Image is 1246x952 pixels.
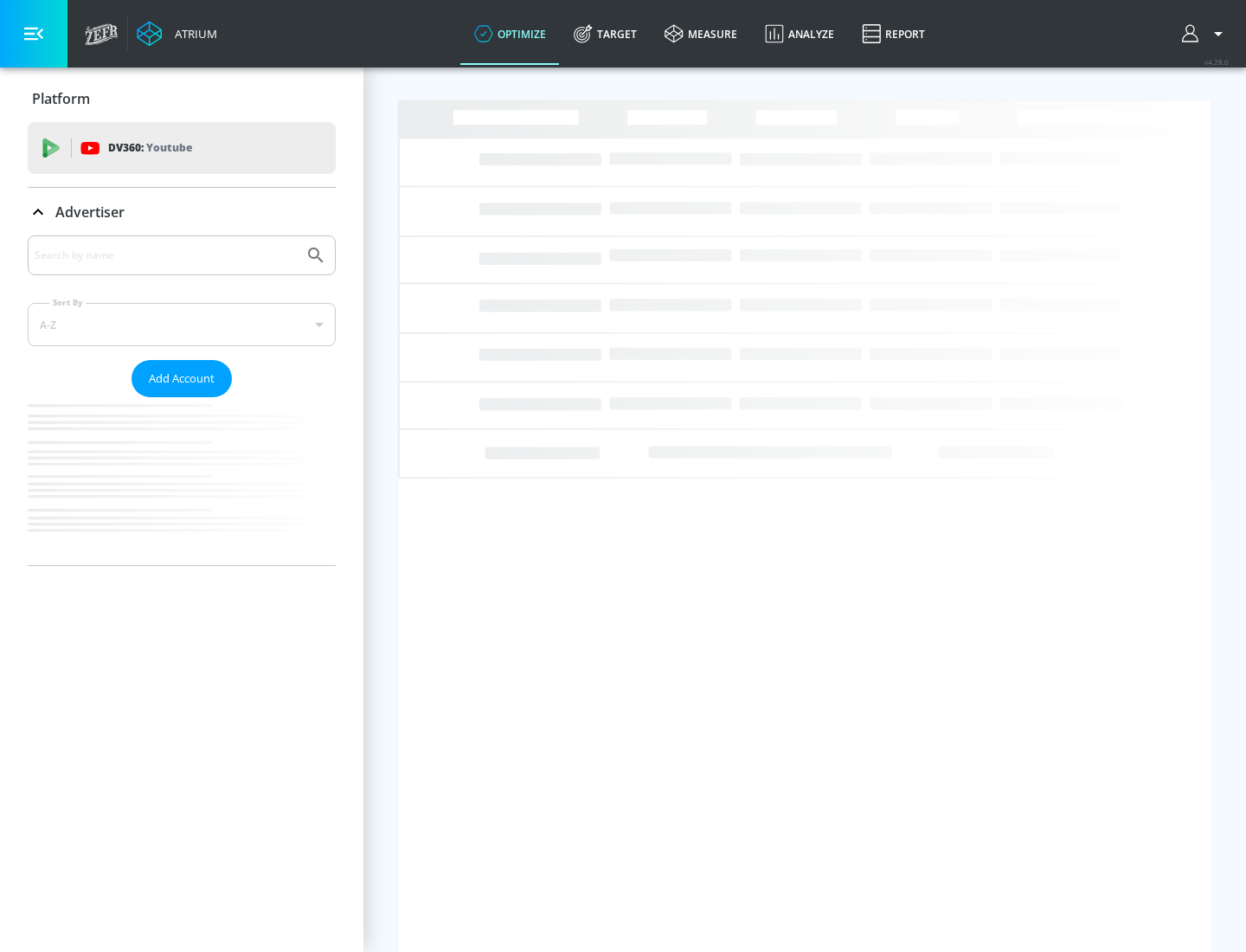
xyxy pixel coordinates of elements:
nav: list of Advertiser [28,397,336,565]
a: Report [848,3,939,65]
span: v 4.28.0 [1204,57,1229,67]
a: Analyze [751,3,848,65]
button: Add Account [132,360,232,397]
div: Platform [28,74,336,123]
div: DV360: Youtube [28,122,336,174]
a: measure [651,3,751,65]
p: Advertiser [55,203,125,222]
div: Advertiser [28,235,336,565]
span: Add Account [149,369,215,389]
input: Search by name [35,244,297,267]
a: optimize [460,3,560,65]
label: Sort By [49,297,87,308]
a: Target [560,3,651,65]
p: Youtube [146,138,192,157]
div: Advertiser [28,188,336,236]
p: DV360: [108,138,192,158]
a: Atrium [137,21,217,47]
div: Atrium [168,26,217,42]
p: Platform [32,89,90,108]
div: A-Z [28,303,336,346]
